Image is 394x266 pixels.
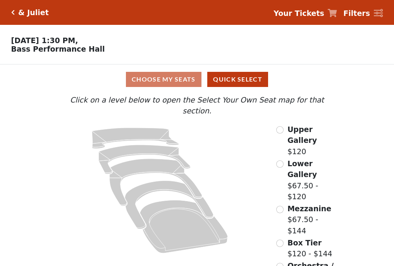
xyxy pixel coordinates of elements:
path: Lower Gallery - Seats Available: 78 [99,145,191,174]
path: Upper Gallery - Seats Available: 308 [92,128,179,149]
strong: Filters [343,9,370,17]
label: $120 [287,124,339,157]
label: $67.50 - $144 [287,203,339,236]
label: $67.50 - $120 [287,158,339,202]
a: Your Tickets [274,8,337,19]
label: $120 - $144 [287,237,332,259]
path: Orchestra / Parterre Circle - Seats Available: 32 [140,200,228,253]
span: Lower Gallery [287,159,317,179]
span: Mezzanine [287,204,331,213]
span: Box Tier [287,238,322,247]
h5: & Juliet [18,8,49,17]
a: Click here to go back to filters [11,10,15,15]
span: Upper Gallery [287,125,317,145]
p: Click on a level below to open the Select Your Own Seat map for that section. [55,94,339,116]
a: Filters [343,8,383,19]
strong: Your Tickets [274,9,324,17]
button: Quick Select [207,72,268,87]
